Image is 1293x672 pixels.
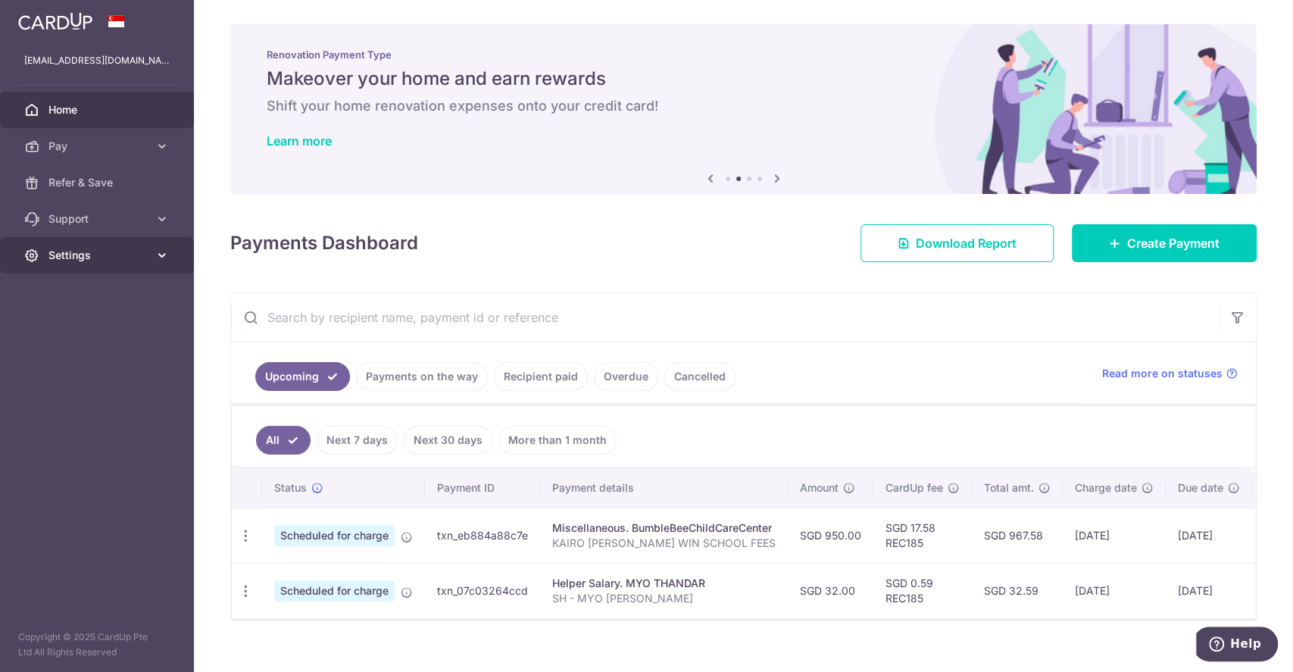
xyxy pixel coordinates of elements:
[1075,480,1137,495] span: Charge date
[48,102,148,117] span: Home
[1178,480,1223,495] span: Due date
[1166,508,1252,563] td: [DATE]
[48,175,148,190] span: Refer & Save
[1102,366,1238,381] a: Read more on statuses
[552,591,776,606] p: SH - MYO [PERSON_NAME]
[231,293,1220,342] input: Search by recipient name, payment id or reference
[425,508,540,563] td: txn_eb884a88c7e
[916,234,1017,252] span: Download Report
[267,133,332,148] a: Learn more
[873,563,972,618] td: SGD 0.59 REC185
[24,53,170,68] p: [EMAIL_ADDRESS][DOMAIN_NAME]
[1063,563,1166,618] td: [DATE]
[494,362,588,391] a: Recipient paid
[1127,234,1220,252] span: Create Payment
[274,580,395,602] span: Scheduled for charge
[356,362,488,391] a: Payments on the way
[274,480,307,495] span: Status
[498,426,617,455] a: More than 1 month
[800,480,839,495] span: Amount
[48,139,148,154] span: Pay
[48,211,148,227] span: Support
[256,426,311,455] a: All
[267,48,1220,61] p: Renovation Payment Type
[1102,366,1223,381] span: Read more on statuses
[274,525,395,546] span: Scheduled for charge
[425,468,540,508] th: Payment ID
[267,97,1220,115] h6: Shift your home renovation expenses onto your credit card!
[664,362,736,391] a: Cancelled
[230,24,1257,194] img: Renovation banner
[552,576,776,591] div: Helper Salary. MYO THANDAR
[860,224,1054,262] a: Download Report
[1196,627,1278,664] iframe: Opens a widget where you can find more information
[885,480,943,495] span: CardUp fee
[18,12,92,30] img: CardUp
[594,362,658,391] a: Overdue
[540,468,788,508] th: Payment details
[48,248,148,263] span: Settings
[552,536,776,551] p: KAIRO [PERSON_NAME] WIN SCHOOL FEES
[317,426,398,455] a: Next 7 days
[788,508,873,563] td: SGD 950.00
[230,230,418,257] h4: Payments Dashboard
[1072,224,1257,262] a: Create Payment
[552,520,776,536] div: Miscellaneous. BumbleBeeChildCareCenter
[972,563,1063,618] td: SGD 32.59
[984,480,1034,495] span: Total amt.
[1166,563,1252,618] td: [DATE]
[788,563,873,618] td: SGD 32.00
[255,362,350,391] a: Upcoming
[404,426,492,455] a: Next 30 days
[267,67,1220,91] h5: Makeover your home and earn rewards
[425,563,540,618] td: txn_07c03264ccd
[972,508,1063,563] td: SGD 967.58
[873,508,972,563] td: SGD 17.58 REC185
[1063,508,1166,563] td: [DATE]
